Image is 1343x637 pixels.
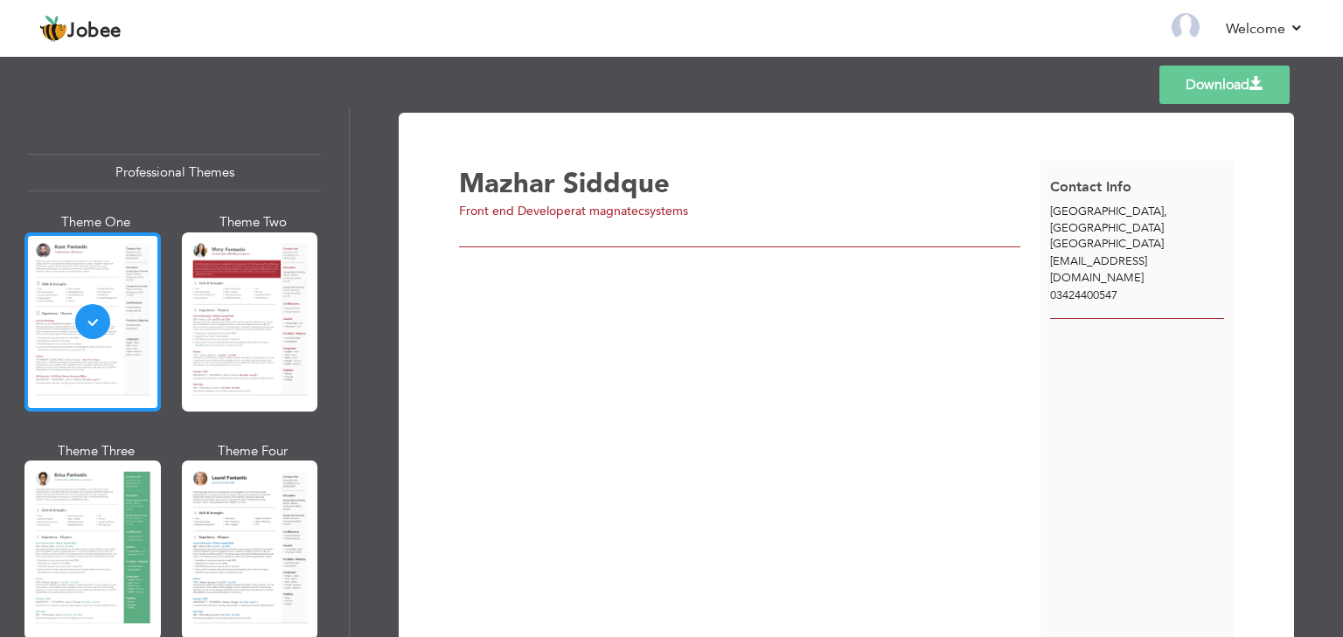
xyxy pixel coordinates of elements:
div: Professional Themes [28,154,321,191]
div: Theme Two [185,213,322,232]
div: Theme Three [28,442,164,460]
img: jobee.io [39,15,67,43]
div: [GEOGRAPHIC_DATA] [1040,204,1235,253]
span: Siddque [563,165,670,202]
img: Profile Img [1172,13,1200,41]
span: [GEOGRAPHIC_DATA] [1050,204,1164,219]
span: Front end Developer [459,203,575,219]
span: Contact Info [1050,177,1131,197]
span: [GEOGRAPHIC_DATA] [1050,236,1164,252]
div: Theme One [28,213,164,232]
span: at magnatecsystems [575,203,688,219]
div: Theme Four [185,442,322,460]
span: Jobee [67,22,122,41]
span: Mazhar [459,165,555,202]
a: Welcome [1226,18,1304,39]
span: 03424400547 [1050,287,1117,303]
a: Download [1159,66,1290,104]
a: Jobee [39,15,122,43]
span: [EMAIL_ADDRESS][DOMAIN_NAME] [1050,253,1147,286]
span: , [1164,204,1167,219]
